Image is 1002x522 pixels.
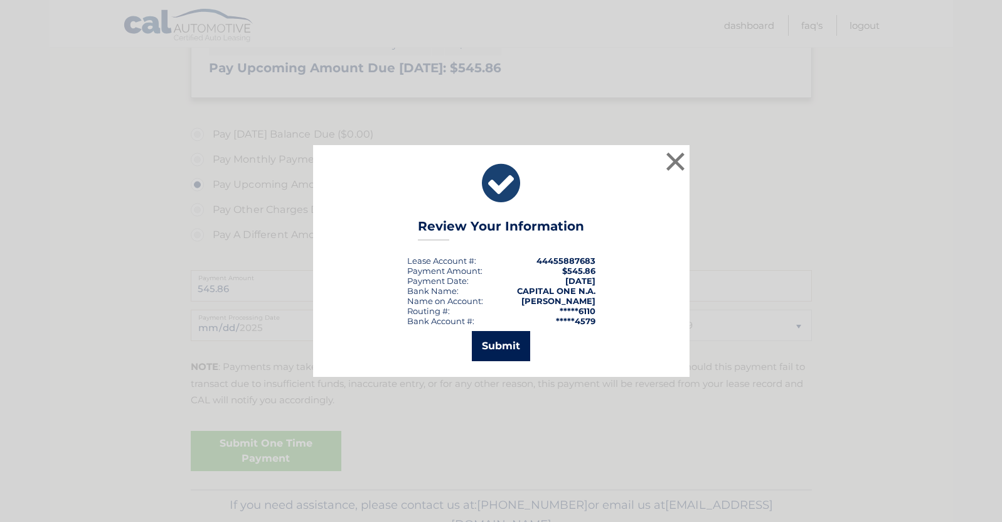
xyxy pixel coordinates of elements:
[517,286,595,296] strong: CAPITAL ONE N.A.
[407,306,450,316] div: Routing #:
[536,256,595,266] strong: 44455887683
[407,296,483,306] div: Name on Account:
[407,316,474,326] div: Bank Account #:
[407,266,482,276] div: Payment Amount:
[407,286,459,296] div: Bank Name:
[565,276,595,286] span: [DATE]
[407,276,467,286] span: Payment Date
[407,256,476,266] div: Lease Account #:
[407,276,469,286] div: :
[472,331,530,361] button: Submit
[562,266,595,276] span: $545.86
[521,296,595,306] strong: [PERSON_NAME]
[663,149,688,174] button: ×
[418,219,584,241] h3: Review Your Information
